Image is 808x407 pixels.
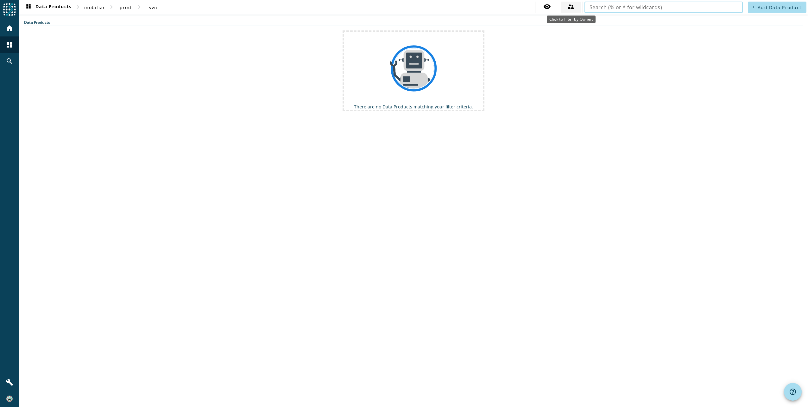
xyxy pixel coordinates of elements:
[3,3,16,16] img: spoud-logo.svg
[590,3,738,11] input: Search (% or * for wildcards)
[344,32,483,104] img: robot-logo
[115,2,136,13] button: prod
[344,104,483,110] div: There are no Data Products matching your filter criteria.
[120,4,131,10] span: prod
[25,3,72,11] span: Data Products
[24,20,803,25] div: Data Products
[149,4,158,10] span: vvn
[84,4,105,10] span: mobiliar
[748,2,806,13] button: Add Data Product
[752,5,755,9] mat-icon: add
[6,24,13,32] mat-icon: home
[6,396,13,402] img: 6ad89a47b9d57c07a7cffaff6dcf0fcc
[74,3,82,11] mat-icon: chevron_right
[567,3,575,10] mat-icon: supervisor_account
[143,2,163,13] button: vvn
[6,57,13,65] mat-icon: search
[6,378,13,386] mat-icon: build
[25,3,32,11] mat-icon: dashboard
[758,4,801,10] span: Add Data Product
[136,3,143,11] mat-icon: chevron_right
[789,388,797,396] mat-icon: help_outline
[22,2,74,13] button: Data Products
[82,2,108,13] button: mobiliar
[547,16,596,23] div: Click to filter by Owner.
[108,3,115,11] mat-icon: chevron_right
[6,41,13,48] mat-icon: dashboard
[543,3,551,10] mat-icon: visibility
